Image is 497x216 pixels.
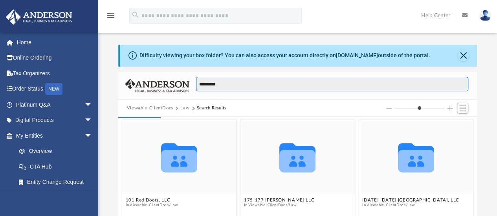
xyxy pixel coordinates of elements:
a: [DOMAIN_NAME] [336,52,378,58]
a: Entity Change Request [11,174,104,190]
span: arrow_drop_down [84,97,100,113]
input: Search files and folders [196,77,468,92]
a: Tax Organizers [6,65,104,81]
img: User Pic [479,10,491,21]
span: / [287,203,289,208]
a: CTA Hub [11,159,104,174]
a: Online Ordering [6,50,104,66]
button: Law [407,203,415,208]
span: arrow_drop_down [84,128,100,144]
button: Increase column size [447,105,453,111]
span: In [125,203,178,208]
a: My Entitiesarrow_drop_down [6,128,104,143]
button: 175-177 [PERSON_NAME] LLC [244,198,314,203]
button: Law [289,203,297,208]
span: arrow_drop_down [84,113,100,129]
span: In [244,203,314,208]
img: Anderson Advisors Platinum Portal [4,9,75,25]
span: / [169,203,170,208]
button: Close [458,50,469,61]
i: search [131,11,140,19]
a: menu [106,15,116,20]
a: Overview [11,143,104,159]
button: [DATE]-[DATE] [GEOGRAPHIC_DATA], LLC [362,198,459,203]
span: In [362,203,459,208]
a: Order StatusNEW [6,81,104,97]
div: Search Results [197,105,227,112]
span: / [405,203,407,208]
button: Viewable-ClientDocs [367,203,405,208]
a: Home [6,34,104,50]
button: Viewable-ClientDocs [127,105,173,112]
button: Law [171,203,178,208]
button: Viewable-ClientDocs [130,203,169,208]
div: Difficulty viewing your box folder? You can also access your account directly on outside of the p... [139,51,430,60]
a: Digital Productsarrow_drop_down [6,113,104,128]
button: Law [180,105,189,112]
div: NEW [45,83,62,95]
input: Column size [394,105,445,111]
button: Decrease column size [386,105,392,111]
button: 101 Red Doors, LLC [125,198,178,203]
button: Switch to List View [457,103,469,114]
a: Platinum Q&Aarrow_drop_down [6,97,104,113]
button: Viewable-ClientDocs [248,203,287,208]
i: menu [106,11,116,20]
